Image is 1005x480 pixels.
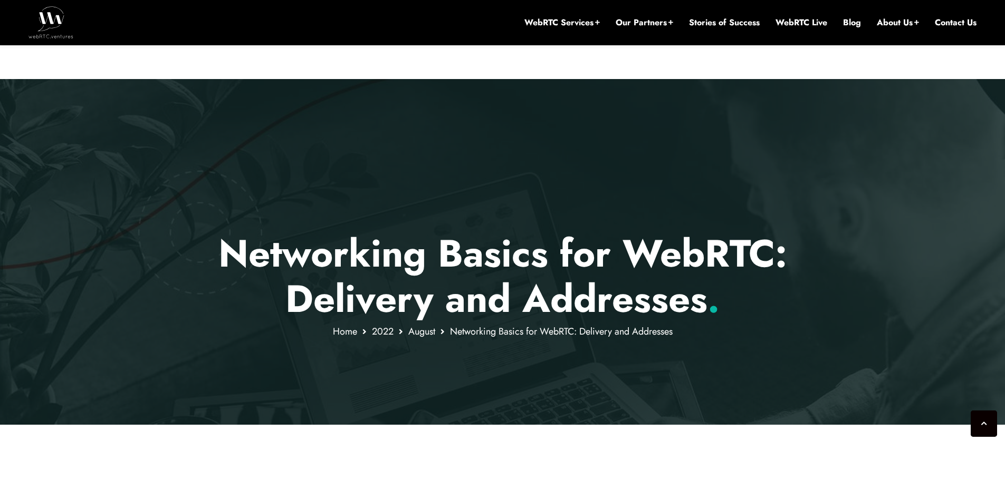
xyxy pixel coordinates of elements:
[616,17,673,28] a: Our Partners
[450,325,673,338] span: Networking Basics for WebRTC: Delivery and Addresses
[524,17,600,28] a: WebRTC Services
[194,231,811,322] p: Networking Basics for WebRTC: Delivery and Addresses
[776,17,827,28] a: WebRTC Live
[707,271,720,326] span: .
[28,6,73,38] img: WebRTC.ventures
[935,17,977,28] a: Contact Us
[689,17,760,28] a: Stories of Success
[843,17,861,28] a: Blog
[408,325,435,338] a: August
[877,17,919,28] a: About Us
[333,325,357,338] a: Home
[372,325,394,338] a: 2022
